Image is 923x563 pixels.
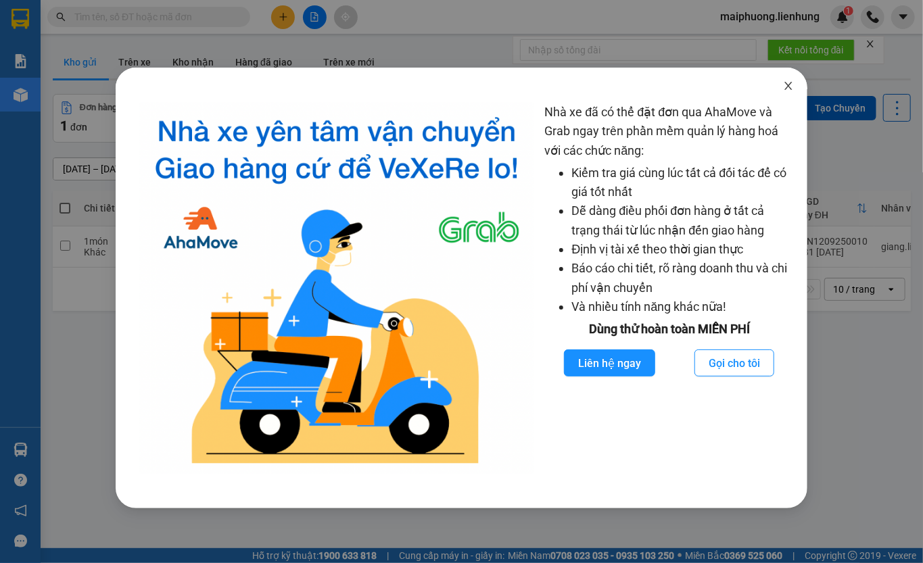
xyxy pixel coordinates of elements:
span: Liên hệ ngay [578,355,641,372]
div: Dùng thử hoàn toàn MIỄN PHÍ [544,320,794,339]
li: Báo cáo chi tiết, rõ ràng doanh thu và chi phí vận chuyển [571,259,794,297]
button: Close [770,68,807,105]
button: Gọi cho tôi [694,349,774,376]
div: Nhà xe đã có thể đặt đơn qua AhaMove và Grab ngay trên phần mềm quản lý hàng hoá với các chức năng: [544,103,794,474]
img: logo [140,103,534,474]
span: Gọi cho tôi [709,355,760,372]
li: Kiểm tra giá cùng lúc tất cả đối tác để có giá tốt nhất [571,164,794,202]
li: Và nhiều tính năng khác nữa! [571,297,794,316]
li: Định vị tài xế theo thời gian thực [571,240,794,259]
span: close [783,80,794,91]
button: Liên hệ ngay [564,349,655,376]
li: Dễ dàng điều phối đơn hàng ở tất cả trạng thái từ lúc nhận đến giao hàng [571,201,794,240]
